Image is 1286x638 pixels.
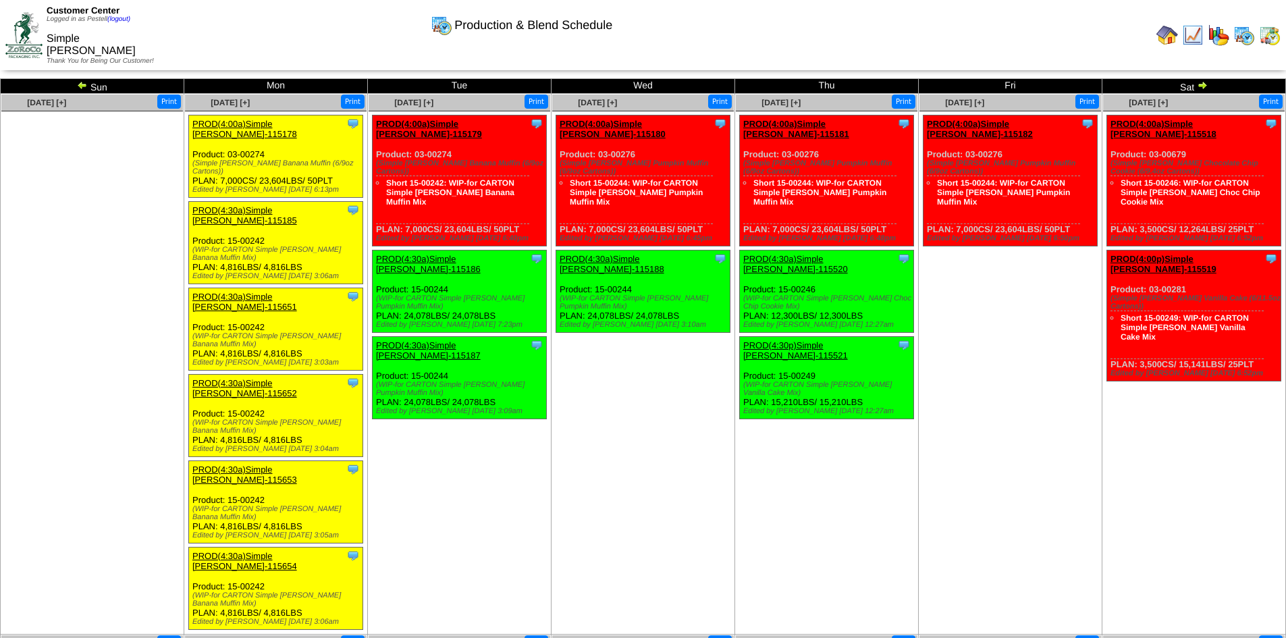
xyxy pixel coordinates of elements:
a: PROD(4:30a)Simple [PERSON_NAME]-115185 [192,205,297,225]
div: Product: 03-00276 PLAN: 7,000CS / 23,604LBS / 50PLT [556,115,730,246]
a: PROD(4:00a)Simple [PERSON_NAME]-115518 [1110,119,1216,139]
a: PROD(4:00a)Simple [PERSON_NAME]-115181 [743,119,849,139]
div: Edited by [PERSON_NAME] [DATE] 6:13pm [192,186,363,194]
button: Print [708,95,732,109]
a: [DATE] [+] [211,98,250,107]
div: Edited by [PERSON_NAME] [DATE] 6:50pm [927,234,1097,242]
img: calendarinout.gif [1259,24,1281,46]
div: Product: 03-00281 PLAN: 3,500CS / 15,141LBS / 25PLT [1107,250,1281,381]
div: (WIP-for CARTON Simple [PERSON_NAME] Banana Muffin Mix) [192,419,363,435]
div: Product: 03-00679 PLAN: 3,500CS / 12,264LBS / 25PLT [1107,115,1281,246]
img: home.gif [1156,24,1178,46]
img: arrowright.gif [1197,80,1208,90]
div: Edited by [PERSON_NAME] [DATE] 7:23pm [376,321,546,329]
button: Print [892,95,915,109]
td: Tue [368,79,552,94]
div: (WIP-for CARTON Simple [PERSON_NAME] Pumpkin Muffin Mix) [376,294,546,311]
img: Tooltip [1081,117,1094,130]
div: (Simple [PERSON_NAME] Pumpkin Muffin (6/9oz Cartons)) [743,159,913,176]
span: [DATE] [+] [1129,98,1168,107]
img: Tooltip [530,252,543,265]
a: [DATE] [+] [394,98,433,107]
a: PROD(4:00a)Simple [PERSON_NAME]-115180 [560,119,666,139]
a: PROD(4:30p)Simple [PERSON_NAME]-115521 [743,340,848,361]
a: Short 15-00244: WIP-for CARTON Simple [PERSON_NAME] Pumpkin Muffin Mix [937,178,1070,207]
span: Simple [PERSON_NAME] [47,33,136,57]
div: Edited by [PERSON_NAME] [DATE] 6:40pm [376,234,546,242]
div: Edited by [PERSON_NAME] [DATE] 3:06am [192,618,363,626]
a: PROD(4:30a)Simple [PERSON_NAME]-115651 [192,292,297,312]
td: Mon [184,79,368,94]
button: Print [157,95,181,109]
div: Edited by [PERSON_NAME] [DATE] 12:27am [743,407,913,415]
a: PROD(4:00a)Simple [PERSON_NAME]-115178 [192,119,297,139]
a: Short 15-00249: WIP-for CARTON Simple [PERSON_NAME] Vanilla Cake Mix [1121,313,1249,342]
button: Print [1075,95,1099,109]
a: PROD(4:30a)Simple [PERSON_NAME]-115520 [743,254,848,274]
div: Edited by [PERSON_NAME] [DATE] 6:52pm [1110,369,1281,377]
div: Product: 03-00276 PLAN: 7,000CS / 23,604LBS / 50PLT [740,115,914,246]
div: Product: 03-00274 PLAN: 7,000CS / 23,604LBS / 50PLT [189,115,363,198]
div: Edited by [PERSON_NAME] [DATE] 6:45pm [560,234,730,242]
div: (WIP-for CARTON Simple [PERSON_NAME] Banana Muffin Mix) [192,246,363,262]
div: Edited by [PERSON_NAME] [DATE] 3:03am [192,358,363,367]
img: arrowleft.gif [77,80,88,90]
a: Short 15-00242: WIP-for CARTON Simple [PERSON_NAME] Banana Muffin Mix [386,178,514,207]
img: Tooltip [897,338,911,352]
a: PROD(4:30a)Simple [PERSON_NAME]-115654 [192,551,297,571]
span: Thank You for Being Our Customer! [47,57,154,65]
div: Product: 15-00244 PLAN: 24,078LBS / 24,078LBS [373,337,547,419]
img: Tooltip [346,117,360,130]
div: Product: 15-00242 PLAN: 4,816LBS / 4,816LBS [189,375,363,457]
a: [DATE] [+] [27,98,66,107]
div: Product: 15-00242 PLAN: 4,816LBS / 4,816LBS [189,202,363,284]
div: (WIP-for CARTON Simple [PERSON_NAME] Banana Muffin Mix) [192,332,363,348]
a: PROD(4:30a)Simple [PERSON_NAME]-115186 [376,254,481,274]
img: Tooltip [1264,117,1278,130]
div: Edited by [PERSON_NAME] [DATE] 6:48pm [743,234,913,242]
td: Thu [735,79,919,94]
a: Short 15-00246: WIP-for CARTON Simple [PERSON_NAME] Choc Chip Cookie Mix [1121,178,1260,207]
div: (WIP-for CARTON Simple [PERSON_NAME] Pumpkin Muffin Mix) [560,294,730,311]
div: (Simple [PERSON_NAME] Banana Muffin (6/9oz Cartons)) [376,159,546,176]
div: Product: 15-00244 PLAN: 24,078LBS / 24,078LBS [556,250,730,333]
img: Tooltip [530,338,543,352]
button: Print [525,95,548,109]
a: PROD(4:30a)Simple [PERSON_NAME]-115653 [192,464,297,485]
div: Edited by [PERSON_NAME] [DATE] 3:05am [192,531,363,539]
span: [DATE] [+] [761,98,801,107]
div: Product: 15-00242 PLAN: 4,816LBS / 4,816LBS [189,461,363,543]
img: Tooltip [1264,252,1278,265]
a: PROD(4:30a)Simple [PERSON_NAME]-115652 [192,378,297,398]
span: Production & Blend Schedule [454,18,612,32]
div: (Simple [PERSON_NAME] Pumpkin Muffin (6/9oz Cartons)) [927,159,1097,176]
td: Fri [919,79,1102,94]
img: Tooltip [346,203,360,217]
div: (WIP-for CARTON Simple [PERSON_NAME] Banana Muffin Mix) [192,505,363,521]
div: (Simple [PERSON_NAME] Vanilla Cake (6/11.5oz Cartons)) [1110,294,1281,311]
div: Edited by [PERSON_NAME] [DATE] 3:09am [376,407,546,415]
button: Print [1259,95,1283,109]
div: Product: 15-00246 PLAN: 12,300LBS / 12,300LBS [740,250,914,333]
div: Edited by [PERSON_NAME] [DATE] 12:27am [743,321,913,329]
a: PROD(4:00p)Simple [PERSON_NAME]-115519 [1110,254,1216,274]
div: (Simple [PERSON_NAME] Banana Muffin (6/9oz Cartons)) [192,159,363,176]
button: Print [341,95,365,109]
div: Product: 03-00276 PLAN: 7,000CS / 23,604LBS / 50PLT [923,115,1098,246]
div: Product: 15-00244 PLAN: 24,078LBS / 24,078LBS [373,250,547,333]
div: Edited by [PERSON_NAME] [DATE] 6:52pm [1110,234,1281,242]
img: ZoRoCo_Logo(Green%26Foil)%20jpg.webp [5,12,43,57]
div: Product: 03-00274 PLAN: 7,000CS / 23,604LBS / 50PLT [373,115,547,246]
div: Edited by [PERSON_NAME] [DATE] 3:10am [560,321,730,329]
a: Short 15-00244: WIP-for CARTON Simple [PERSON_NAME] Pumpkin Muffin Mix [753,178,886,207]
td: Sun [1,79,184,94]
img: Tooltip [346,462,360,476]
td: Wed [552,79,735,94]
img: Tooltip [530,117,543,130]
div: (Simple [PERSON_NAME] Pumpkin Muffin (6/9oz Cartons)) [560,159,730,176]
a: [DATE] [+] [945,98,984,107]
